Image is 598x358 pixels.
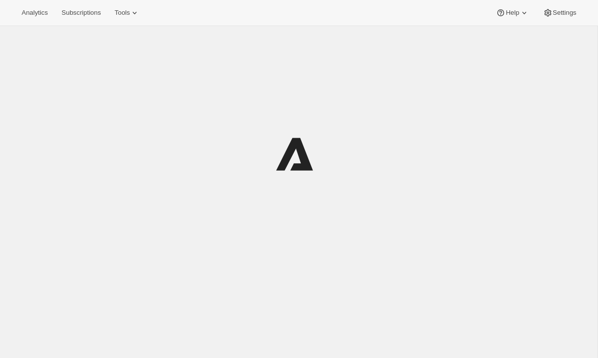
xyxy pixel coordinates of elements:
button: Analytics [16,6,54,20]
button: Help [490,6,535,20]
button: Tools [109,6,145,20]
span: Subscriptions [61,9,101,17]
span: Tools [114,9,130,17]
button: Subscriptions [56,6,107,20]
button: Settings [537,6,582,20]
span: Analytics [22,9,48,17]
span: Settings [553,9,576,17]
span: Help [506,9,519,17]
